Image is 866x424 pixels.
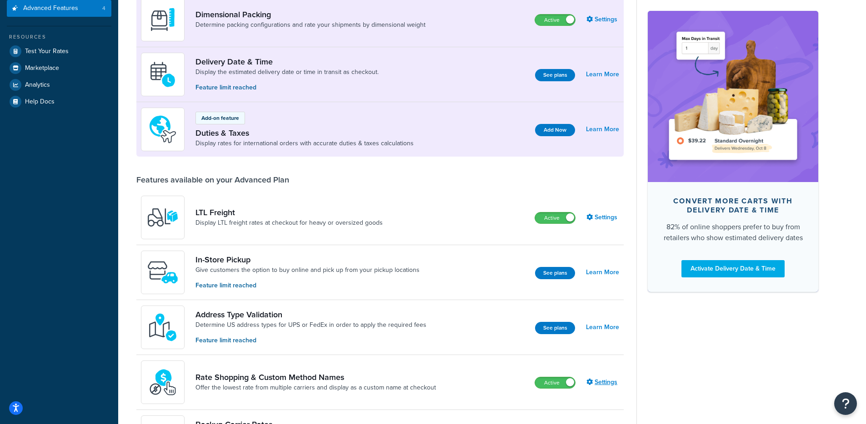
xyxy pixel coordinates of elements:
[201,114,239,122] p: Add-on feature
[25,64,59,72] span: Marketplace
[7,43,111,59] a: Test Your Rates
[535,377,575,388] label: Active
[195,207,383,217] a: LTL Freight
[195,383,436,392] a: Offer the lowest rate from multiple carriers and display as a custom name at checkout
[834,392,857,415] button: Open Resource Center
[147,311,179,343] img: kIG8fy0lQAAAABJRU5ErkJggg==
[662,196,804,214] div: Convert more carts with delivery date & time
[7,94,111,110] a: Help Docs
[195,83,379,93] p: Feature limit reached
[195,335,426,345] p: Feature limit reached
[535,267,575,279] button: See plans
[25,98,55,106] span: Help Docs
[147,256,179,288] img: wfgcfpwTIucLEAAAAASUVORK5CYII=
[195,68,379,77] a: Display the estimated delivery date or time in transit as checkout.
[195,310,426,320] a: Address Type Validation
[662,221,804,243] div: 82% of online shoppers prefer to buy from retailers who show estimated delivery dates
[195,281,420,291] p: Feature limit reached
[136,175,289,185] div: Features available on your Advanced Plan
[535,212,575,223] label: Active
[7,60,111,76] a: Marketplace
[147,202,179,233] img: y79ZsPf0fXUFUhFXDzUgf+ktZg5F2+ohG75+v3d2s1D9TjoU8PiyCIluIjV41seZevKCRuEjTPPOKHJsQcmKCXGdfprl3L4q7...
[23,5,78,12] span: Advanced Features
[7,33,111,41] div: Resources
[102,5,105,12] span: 4
[147,366,179,398] img: icon-duo-feat-rate-shopping-ecdd8bed.png
[586,266,619,279] a: Learn More
[661,25,805,168] img: feature-image-ddt-36eae7f7280da8017bfb280eaccd9c446f90b1fe08728e4019434db127062ab4.png
[586,68,619,81] a: Learn More
[147,113,179,145] img: icon-duo-feat-landed-cost-7136b061.png
[586,376,619,389] a: Settings
[7,77,111,93] a: Analytics
[25,48,69,55] span: Test Your Rates
[195,10,425,20] a: Dimensional Packing
[195,57,379,67] a: Delivery Date & Time
[195,218,383,227] a: Display LTL freight rates at checkout for heavy or oversized goods
[535,322,575,334] button: See plans
[586,13,619,26] a: Settings
[195,372,436,382] a: Rate Shopping & Custom Method Names
[195,266,420,275] a: Give customers the option to buy online and pick up from your pickup locations
[195,139,414,148] a: Display rates for international orders with accurate duties & taxes calculations
[681,260,785,277] a: Activate Delivery Date & Time
[195,128,414,138] a: Duties & Taxes
[25,81,50,89] span: Analytics
[195,320,426,330] a: Determine US address types for UPS or FedEx in order to apply the required fees
[535,15,575,25] label: Active
[195,255,420,265] a: In-Store Pickup
[195,20,425,30] a: Determine packing configurations and rate your shipments by dimensional weight
[586,211,619,224] a: Settings
[586,321,619,334] a: Learn More
[535,124,575,136] button: Add Now
[535,69,575,81] button: See plans
[147,59,179,90] img: gfkeb5ejjkALwAAAABJRU5ErkJggg==
[586,123,619,136] a: Learn More
[147,4,179,35] img: DTVBYsAAAAAASUVORK5CYII=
